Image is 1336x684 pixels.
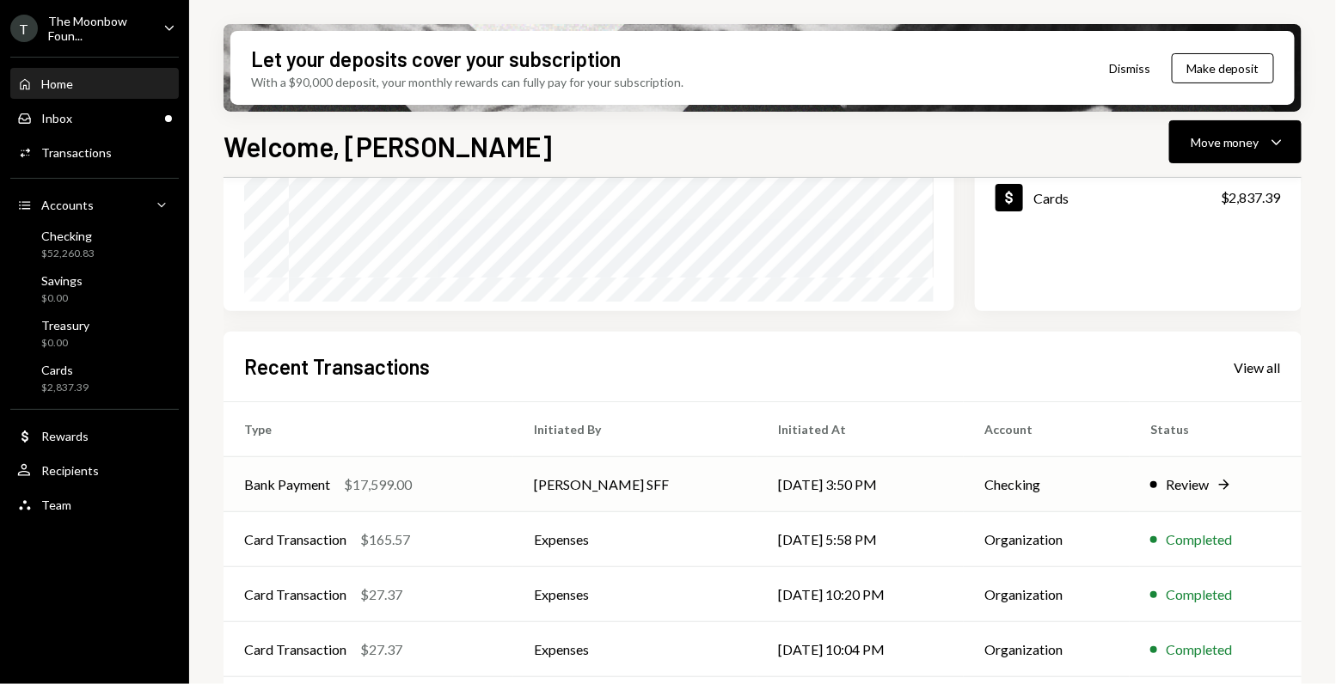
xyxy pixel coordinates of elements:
th: Initiated By [513,402,757,457]
a: Cards$2,837.39 [10,357,179,399]
div: Move money [1191,133,1259,151]
td: Organization [964,567,1130,622]
div: $27.37 [360,584,402,605]
a: Inbox [10,102,179,133]
div: $2,837.39 [41,381,89,395]
th: Initiated At [757,402,964,457]
div: $165.57 [360,529,410,550]
a: Recipients [10,455,179,486]
div: Inbox [41,111,72,125]
h1: Welcome, [PERSON_NAME] [224,129,552,163]
a: Accounts [10,189,179,220]
div: Cards [41,363,89,377]
div: $52,260.83 [41,247,95,261]
a: Rewards [10,420,179,451]
div: Completed [1166,584,1232,605]
td: Organization [964,622,1130,677]
div: Treasury [41,318,89,333]
div: Rewards [41,429,89,443]
td: Expenses [513,622,757,677]
div: Checking [41,229,95,243]
div: Card Transaction [244,639,346,660]
div: View all [1235,359,1281,376]
th: Type [224,402,513,457]
div: Recipients [41,463,99,478]
div: Savings [41,273,83,288]
div: $0.00 [41,291,83,306]
div: Card Transaction [244,584,346,605]
button: Dismiss [1088,48,1172,89]
button: Make deposit [1172,53,1274,83]
td: [DATE] 10:04 PM [757,622,964,677]
a: Checking$52,260.83 [10,223,179,265]
div: $2,837.39 [1221,187,1281,208]
th: Account [964,402,1130,457]
div: Team [41,498,71,512]
td: Organization [964,512,1130,567]
div: Review [1166,474,1209,495]
th: Status [1130,402,1302,457]
td: Expenses [513,567,757,622]
td: [DATE] 3:50 PM [757,457,964,512]
button: Move money [1169,120,1302,163]
div: $0.00 [41,336,89,351]
div: Completed [1166,529,1232,550]
div: Transactions [41,145,112,160]
div: With a $90,000 deposit, your monthly rewards can fully pay for your subscription. [251,73,683,91]
a: Home [10,68,179,99]
div: Cards [1033,190,1069,206]
h2: Recent Transactions [244,352,430,381]
div: Accounts [41,198,94,212]
div: Bank Payment [244,474,330,495]
a: Team [10,489,179,520]
td: [DATE] 5:58 PM [757,512,964,567]
td: [PERSON_NAME] SFF [513,457,757,512]
td: Checking [964,457,1130,512]
div: $27.37 [360,639,402,660]
div: $17,599.00 [344,474,412,495]
div: Completed [1166,639,1232,660]
a: Transactions [10,137,179,168]
a: Savings$0.00 [10,268,179,309]
a: Cards$2,837.39 [975,168,1302,226]
td: [DATE] 10:20 PM [757,567,964,622]
div: Home [41,76,73,91]
div: The Moonbow Foun... [48,14,150,43]
div: Card Transaction [244,529,346,550]
a: Treasury$0.00 [10,313,179,354]
div: Let your deposits cover your subscription [251,45,621,73]
td: Expenses [513,512,757,567]
a: View all [1235,357,1281,376]
div: T [10,15,38,42]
